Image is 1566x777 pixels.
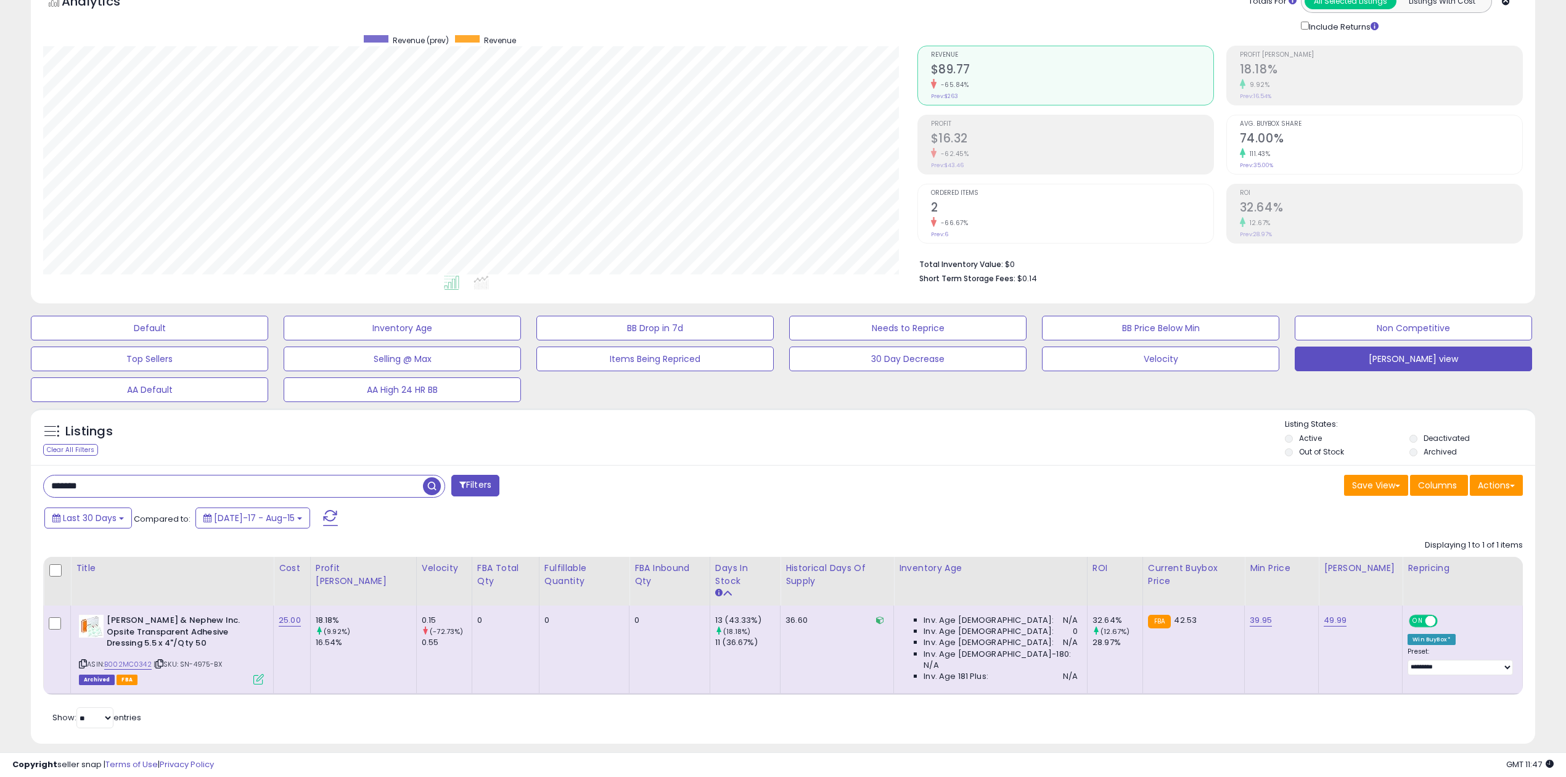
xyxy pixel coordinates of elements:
[1240,162,1273,169] small: Prev: 35.00%
[1073,626,1078,637] span: 0
[785,615,884,626] div: 36.60
[12,759,214,771] div: seller snap | |
[924,626,1054,637] span: Inv. Age [DEMOGRAPHIC_DATA]:
[422,637,472,648] div: 0.55
[316,615,416,626] div: 18.18%
[937,149,969,158] small: -62.45%
[65,423,113,440] h5: Listings
[1093,637,1142,648] div: 28.97%
[214,512,295,524] span: [DATE]-17 - Aug-15
[937,80,969,89] small: -65.84%
[1408,562,1517,575] div: Repricing
[924,671,988,682] span: Inv. Age 181 Plus:
[937,218,969,228] small: -66.67%
[1324,614,1347,627] a: 49.99
[316,562,411,588] div: Profit [PERSON_NAME]
[931,200,1213,217] h2: 2
[634,615,700,626] div: 0
[544,615,620,626] div: 0
[1240,131,1522,148] h2: 74.00%
[1418,479,1457,491] span: Columns
[1240,92,1271,100] small: Prev: 16.54%
[536,316,774,340] button: BB Drop in 7d
[284,377,521,402] button: AA High 24 HR BB
[931,62,1213,79] h2: $89.77
[1148,562,1239,588] div: Current Buybox Price
[1063,637,1078,648] span: N/A
[79,615,264,683] div: ASIN:
[1250,614,1272,627] a: 39.95
[104,659,152,670] a: B002MC0342
[931,121,1213,128] span: Profit
[1344,475,1408,496] button: Save View
[1424,446,1457,457] label: Archived
[154,659,222,669] span: | SKU: SN-4975-BX
[919,259,1003,269] b: Total Inventory Value:
[1425,540,1523,551] div: Displaying 1 to 1 of 1 items
[536,347,774,371] button: Items Being Repriced
[12,758,57,770] strong: Copyright
[79,675,115,685] span: Listings that have been deleted from Seller Central
[785,562,888,588] div: Historical Days Of Supply
[634,562,705,588] div: FBA inbound Qty
[1408,647,1513,675] div: Preset:
[715,588,723,599] small: Days In Stock.
[284,316,521,340] button: Inventory Age
[1408,634,1456,645] div: Win BuyBox *
[919,256,1514,271] li: $0
[544,562,624,588] div: Fulfillable Quantity
[931,231,948,238] small: Prev: 6
[31,316,268,340] button: Default
[1063,671,1078,682] span: N/A
[1240,62,1522,79] h2: 18.18%
[931,131,1213,148] h2: $16.32
[924,660,938,671] span: N/A
[477,615,530,626] div: 0
[1299,446,1344,457] label: Out of Stock
[160,758,214,770] a: Privacy Policy
[1245,218,1271,228] small: 12.67%
[324,627,350,636] small: (9.92%)
[1240,200,1522,217] h2: 32.64%
[1174,614,1197,626] span: 42.53
[117,675,137,685] span: FBA
[1292,19,1393,33] div: Include Returns
[477,562,534,588] div: FBA Total Qty
[105,758,158,770] a: Terms of Use
[931,190,1213,197] span: Ordered Items
[924,649,1071,660] span: Inv. Age [DEMOGRAPHIC_DATA]-180:
[44,508,132,528] button: Last 30 Days
[924,615,1054,626] span: Inv. Age [DEMOGRAPHIC_DATA]:
[1240,190,1522,197] span: ROI
[715,615,780,626] div: 13 (43.33%)
[107,615,256,652] b: [PERSON_NAME] & Nephew Inc. Opsite Transparent Adhesive Dressing 5.5 x 4"/Qty 50
[422,615,472,626] div: 0.15
[1250,562,1313,575] div: Min Price
[1410,475,1468,496] button: Columns
[1101,627,1129,636] small: (12.67%)
[1240,52,1522,59] span: Profit [PERSON_NAME]
[1148,615,1171,628] small: FBA
[76,562,268,575] div: Title
[1042,347,1279,371] button: Velocity
[134,513,191,525] span: Compared to:
[393,35,449,46] span: Revenue (prev)
[1295,316,1532,340] button: Non Competitive
[31,377,268,402] button: AA Default
[451,475,499,496] button: Filters
[1470,475,1523,496] button: Actions
[1299,433,1322,443] label: Active
[1436,616,1456,627] span: OFF
[931,92,958,100] small: Prev: $263
[422,562,467,575] div: Velocity
[430,627,463,636] small: (-72.73%)
[789,316,1027,340] button: Needs to Reprice
[1295,347,1532,371] button: [PERSON_NAME] view
[1245,80,1270,89] small: 9.92%
[284,347,521,371] button: Selling @ Max
[1506,758,1554,770] span: 2025-09-16 11:47 GMT
[931,162,964,169] small: Prev: $43.46
[52,712,141,723] span: Show: entries
[924,637,1054,648] span: Inv. Age [DEMOGRAPHIC_DATA]:
[1240,231,1272,238] small: Prev: 28.97%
